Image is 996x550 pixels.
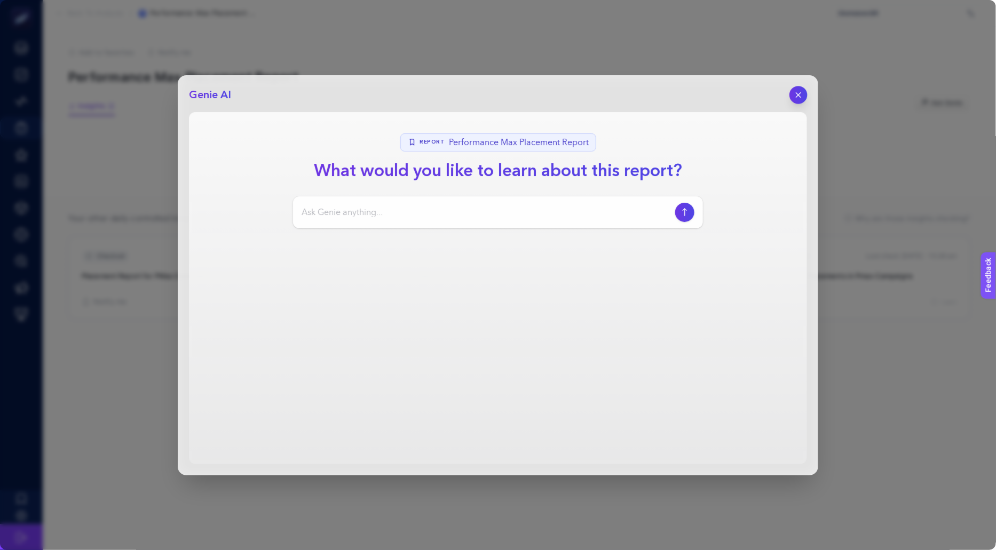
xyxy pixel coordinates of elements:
span: Report [420,138,445,146]
h1: What would you like to learn about this report? [305,158,691,184]
input: Ask Genie anything... [302,206,671,219]
span: Performance Max Placement Report [449,136,589,149]
h2: Genie AI [189,87,231,102]
span: Feedback [6,3,41,12]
